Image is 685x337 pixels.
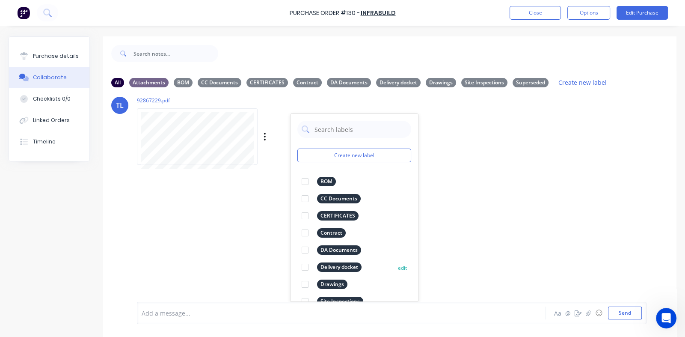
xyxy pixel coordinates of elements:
[116,100,124,110] div: TL
[617,6,668,20] button: Edit Purchase
[33,95,71,103] div: Checklists 0/0
[9,131,89,152] button: Timeline
[129,78,169,87] div: Attachments
[608,307,642,319] button: Send
[513,78,549,87] div: Superseded
[317,228,346,238] div: Contract
[317,177,336,186] div: BOM
[656,308,676,328] iframe: Intercom live chat
[290,9,360,18] div: Purchase Order #130 -
[198,78,241,87] div: CC Documents
[33,138,56,146] div: Timeline
[33,116,70,124] div: Linked Orders
[563,308,573,318] button: @
[361,9,396,17] a: Infrabuild
[317,280,347,289] div: Drawings
[9,88,89,110] button: Checklists 0/0
[317,297,363,306] div: Site Inspections
[17,6,30,19] img: Factory
[9,45,89,67] button: Purchase details
[297,149,411,162] button: Create new label
[317,211,359,221] div: CERTIFICATES
[317,245,361,255] div: DA Documents
[317,262,362,272] div: Delivery docket
[567,6,610,20] button: Options
[293,78,322,87] div: Contract
[174,78,193,87] div: BOM
[33,74,67,81] div: Collaborate
[246,78,288,87] div: CERTIFICATES
[593,308,604,318] button: ☺
[426,78,456,87] div: Drawings
[137,97,353,104] p: 92867229.pdf
[111,78,124,87] div: All
[9,110,89,131] button: Linked Orders
[314,121,407,138] input: Search labels
[33,52,79,60] div: Purchase details
[461,78,507,87] div: Site Inspections
[554,77,611,88] button: Create new label
[510,6,561,20] button: Close
[552,308,563,318] button: Aa
[327,78,371,87] div: DA Documents
[376,78,421,87] div: Delivery docket
[133,45,218,62] input: Search notes...
[317,194,361,203] div: CC Documents
[9,67,89,88] button: Collaborate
